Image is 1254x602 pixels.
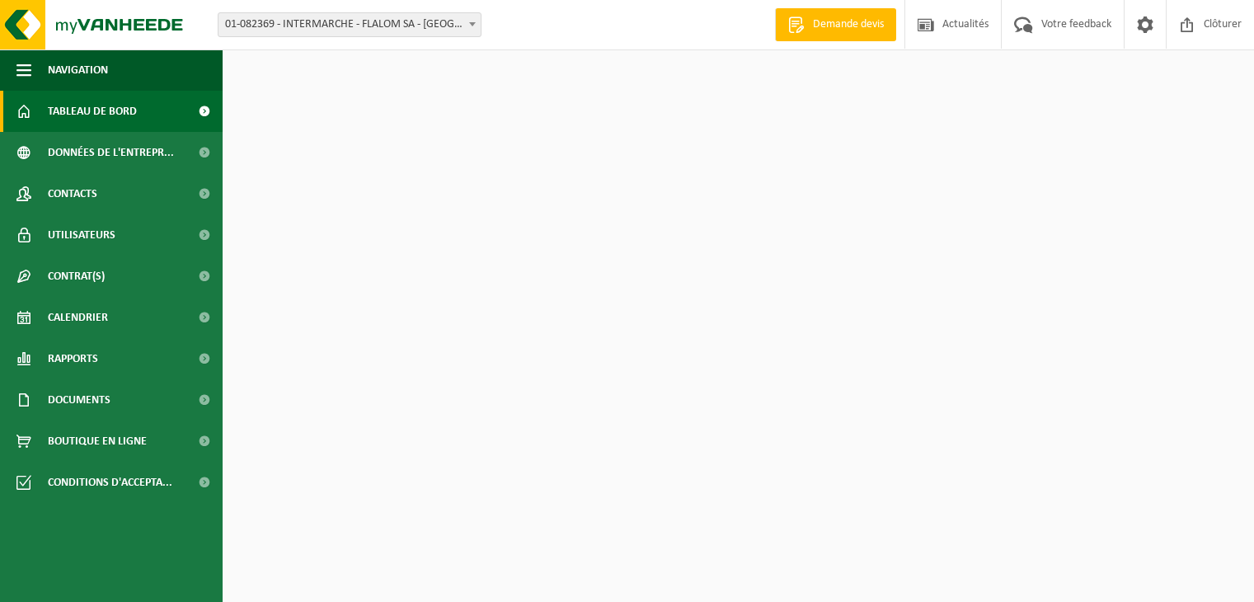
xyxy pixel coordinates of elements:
span: Boutique en ligne [48,421,147,462]
span: Contacts [48,173,97,214]
span: Calendrier [48,297,108,338]
a: Demande devis [775,8,896,41]
span: Données de l'entrepr... [48,132,174,173]
span: Contrat(s) [48,256,105,297]
span: Tableau de bord [48,91,137,132]
span: Utilisateurs [48,214,115,256]
span: Documents [48,379,110,421]
span: 01-082369 - INTERMARCHE - FLALOM SA - LOMME [218,12,481,37]
span: Rapports [48,338,98,379]
span: Demande devis [809,16,888,33]
span: Conditions d'accepta... [48,462,172,503]
span: 01-082369 - INTERMARCHE - FLALOM SA - LOMME [218,13,481,36]
span: Navigation [48,49,108,91]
